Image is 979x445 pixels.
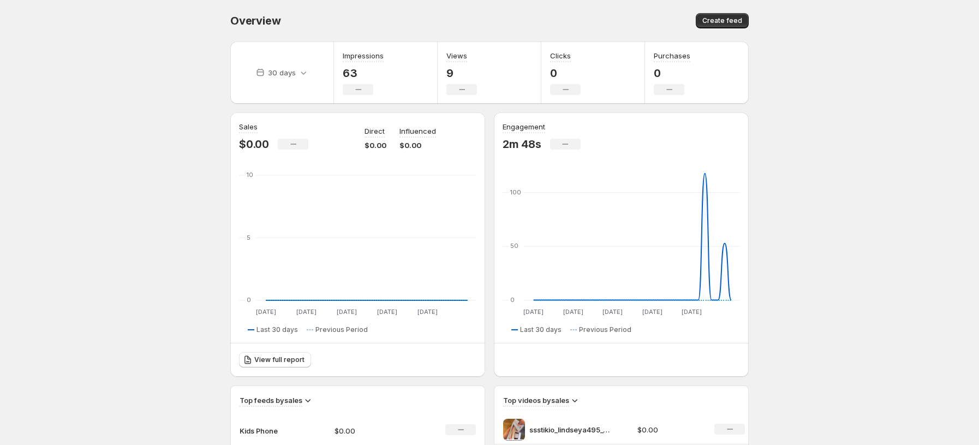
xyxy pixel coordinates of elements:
[510,296,515,304] text: 0
[529,424,611,435] p: ssstikio_lindseya495_1753458089949
[510,188,521,196] text: 100
[654,67,690,80] p: 0
[654,50,690,61] h3: Purchases
[642,308,662,316] text: [DATE]
[637,424,702,435] p: $0.00
[247,171,253,179] text: 10
[417,308,438,316] text: [DATE]
[343,67,384,80] p: 63
[268,67,296,78] p: 30 days
[239,138,269,151] p: $0.00
[230,14,280,27] span: Overview
[682,308,702,316] text: [DATE]
[365,126,385,137] p: Direct
[343,50,384,61] h3: Impressions
[239,352,311,367] a: View full report
[239,121,258,132] h3: Sales
[503,138,541,151] p: 2m 48s
[696,13,749,28] button: Create feed
[446,50,467,61] h3: Views
[399,140,436,151] p: $0.00
[579,325,631,334] span: Previous Period
[240,425,294,436] p: Kids Phone
[503,419,525,441] img: ssstikio_lindseya495_1753458089949
[503,121,545,132] h3: Engagement
[503,395,569,406] h3: Top videos by sales
[247,296,251,304] text: 0
[256,308,276,316] text: [DATE]
[377,308,397,316] text: [DATE]
[254,355,305,364] span: View full report
[315,325,368,334] span: Previous Period
[702,16,742,25] span: Create feed
[337,308,357,316] text: [DATE]
[446,67,477,80] p: 9
[256,325,298,334] span: Last 30 days
[563,308,583,316] text: [DATE]
[510,242,518,250] text: 50
[247,234,250,241] text: 5
[399,126,436,137] p: Influenced
[520,325,562,334] span: Last 30 days
[523,308,544,316] text: [DATE]
[550,67,581,80] p: 0
[296,308,317,316] text: [DATE]
[335,425,412,436] p: $0.00
[550,50,571,61] h3: Clicks
[602,308,623,316] text: [DATE]
[240,395,302,406] h3: Top feeds by sales
[365,140,386,151] p: $0.00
